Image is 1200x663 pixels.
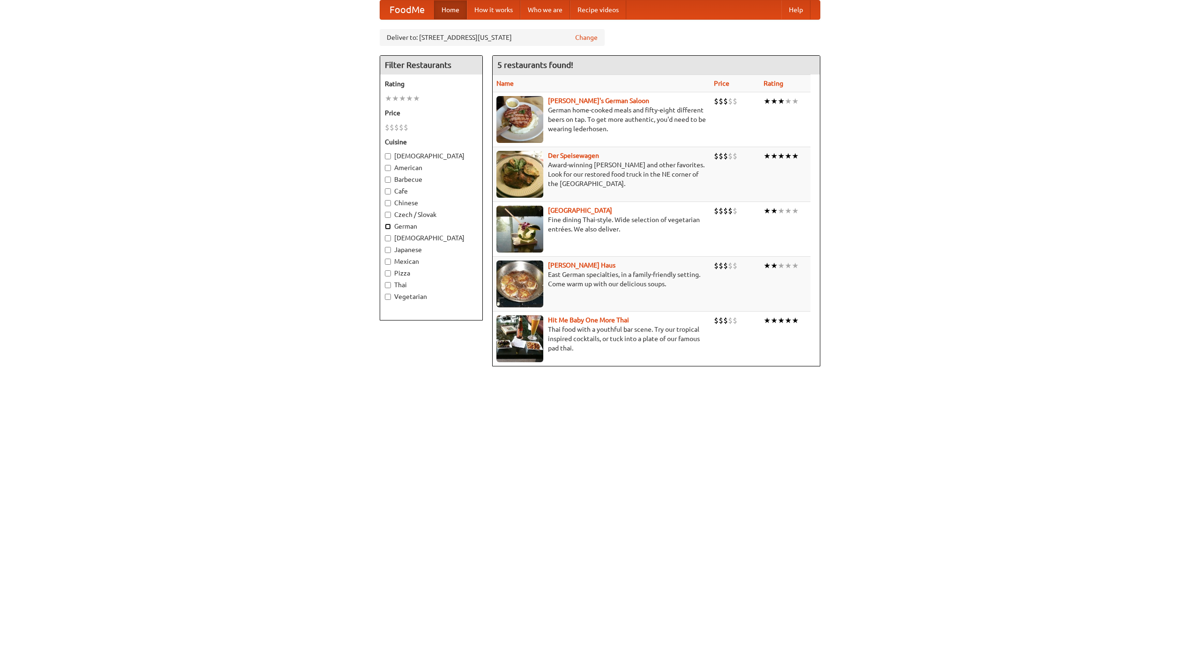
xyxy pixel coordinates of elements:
li: $ [714,96,719,106]
li: $ [390,122,394,133]
li: $ [723,206,728,216]
a: Who we are [520,0,570,19]
label: American [385,163,478,172]
li: ★ [771,206,778,216]
a: [GEOGRAPHIC_DATA] [548,207,612,214]
b: Der Speisewagen [548,152,599,159]
li: ★ [771,96,778,106]
li: ★ [792,261,799,271]
li: ★ [792,206,799,216]
li: $ [723,315,728,326]
a: Hit Me Baby One More Thai [548,316,629,324]
li: $ [728,315,733,326]
li: ★ [764,261,771,271]
li: ★ [785,96,792,106]
li: ★ [385,93,392,104]
li: $ [385,122,390,133]
li: $ [719,151,723,161]
li: ★ [764,96,771,106]
label: Vegetarian [385,292,478,301]
input: Japanese [385,247,391,253]
label: Czech / Slovak [385,210,478,219]
li: $ [733,261,737,271]
label: Barbecue [385,175,478,184]
li: $ [733,151,737,161]
img: kohlhaus.jpg [496,261,543,307]
input: Czech / Slovak [385,212,391,218]
a: How it works [467,0,520,19]
input: Chinese [385,200,391,206]
li: ★ [764,151,771,161]
li: ★ [792,315,799,326]
li: ★ [792,96,799,106]
li: ★ [771,315,778,326]
li: $ [714,261,719,271]
input: [DEMOGRAPHIC_DATA] [385,235,391,241]
li: $ [399,122,404,133]
input: [DEMOGRAPHIC_DATA] [385,153,391,159]
label: Mexican [385,257,478,266]
li: $ [719,96,723,106]
li: $ [719,206,723,216]
li: ★ [413,93,420,104]
li: ★ [778,261,785,271]
a: FoodMe [380,0,434,19]
li: ★ [785,315,792,326]
li: $ [404,122,408,133]
li: $ [728,96,733,106]
a: Recipe videos [570,0,626,19]
a: [PERSON_NAME] Haus [548,261,615,269]
h5: Rating [385,79,478,89]
a: Rating [764,80,783,87]
input: Barbecue [385,177,391,183]
input: Thai [385,282,391,288]
h5: Price [385,108,478,118]
input: Mexican [385,259,391,265]
label: Pizza [385,268,478,278]
li: $ [733,315,737,326]
li: ★ [399,93,406,104]
a: Price [714,80,729,87]
li: $ [728,151,733,161]
li: ★ [785,261,792,271]
li: $ [723,261,728,271]
p: Thai food with a youthful bar scene. Try our tropical inspired cocktails, or tuck into a plate of... [496,325,706,353]
a: Change [575,33,598,42]
li: ★ [764,206,771,216]
p: Award-winning [PERSON_NAME] and other favorites. Look for our restored food truck in the NE corne... [496,160,706,188]
a: Name [496,80,514,87]
li: ★ [778,151,785,161]
li: $ [714,315,719,326]
li: ★ [778,315,785,326]
a: Home [434,0,467,19]
li: ★ [406,93,413,104]
img: satay.jpg [496,206,543,253]
img: speisewagen.jpg [496,151,543,198]
input: American [385,165,391,171]
label: [DEMOGRAPHIC_DATA] [385,151,478,161]
h4: Filter Restaurants [380,56,482,74]
li: ★ [778,206,785,216]
li: ★ [392,93,399,104]
li: ★ [778,96,785,106]
li: $ [394,122,399,133]
li: $ [728,206,733,216]
div: Deliver to: [STREET_ADDRESS][US_STATE] [380,29,605,46]
li: $ [728,261,733,271]
input: German [385,223,391,230]
li: $ [719,315,723,326]
li: $ [723,96,728,106]
li: $ [714,206,719,216]
input: Cafe [385,188,391,194]
a: Help [781,0,810,19]
ng-pluralize: 5 restaurants found! [497,60,573,69]
label: Cafe [385,186,478,196]
label: Chinese [385,198,478,208]
li: $ [733,206,737,216]
p: German home-cooked meals and fifty-eight different beers on tap. To get more authentic, you'd nee... [496,105,706,134]
b: [PERSON_NAME]'s German Saloon [548,97,649,104]
li: $ [733,96,737,106]
img: esthers.jpg [496,96,543,143]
